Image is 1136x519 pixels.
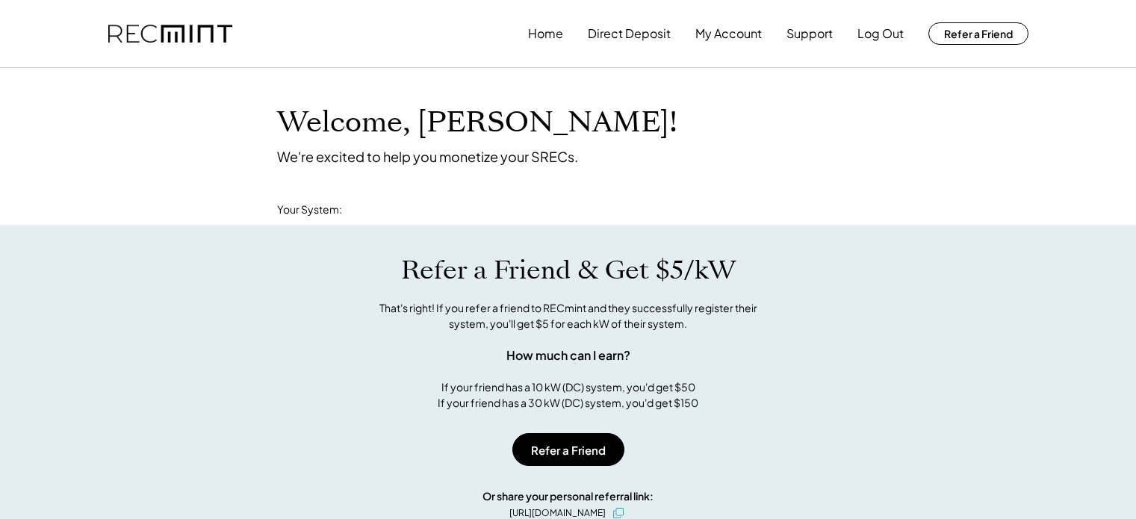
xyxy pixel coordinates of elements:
h1: Refer a Friend & Get $5/kW [401,255,736,286]
button: Support [786,19,833,49]
button: My Account [695,19,762,49]
div: Or share your personal referral link: [482,488,654,504]
button: Refer a Friend [512,433,624,466]
button: Home [528,19,563,49]
div: How much can I earn? [506,346,630,364]
h1: Welcome, [PERSON_NAME]! [277,105,677,140]
div: We're excited to help you monetize your SRECs. [277,148,578,165]
button: Log Out [857,19,904,49]
div: If your friend has a 10 kW (DC) system, you'd get $50 If your friend has a 30 kW (DC) system, you... [438,379,698,411]
div: That's right! If you refer a friend to RECmint and they successfully register their system, you'l... [363,300,774,332]
button: Direct Deposit [588,19,671,49]
img: recmint-logotype%403x.png [108,25,232,43]
button: Refer a Friend [928,22,1028,45]
div: Your System: [277,202,342,217]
